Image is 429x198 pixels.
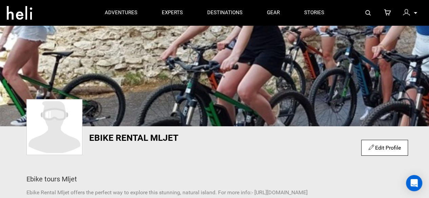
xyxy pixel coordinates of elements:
[207,9,242,16] p: destinations
[365,10,371,16] img: search-bar-icon.svg
[162,9,183,16] p: experts
[26,189,403,197] p: Ebike Rental Mljet offers the perfect way to explore this stunning, natural island. For more info...
[89,133,279,142] h1: Ebike Rental Mljet
[406,175,422,191] div: Open Intercom Messenger
[403,9,410,16] img: signin-icon-3x.png
[26,174,403,184] div: Ebike tours Mljet
[105,9,137,16] p: adventures
[368,145,401,151] a: Edit Profile
[28,101,81,153] img: dummy-profile.svg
